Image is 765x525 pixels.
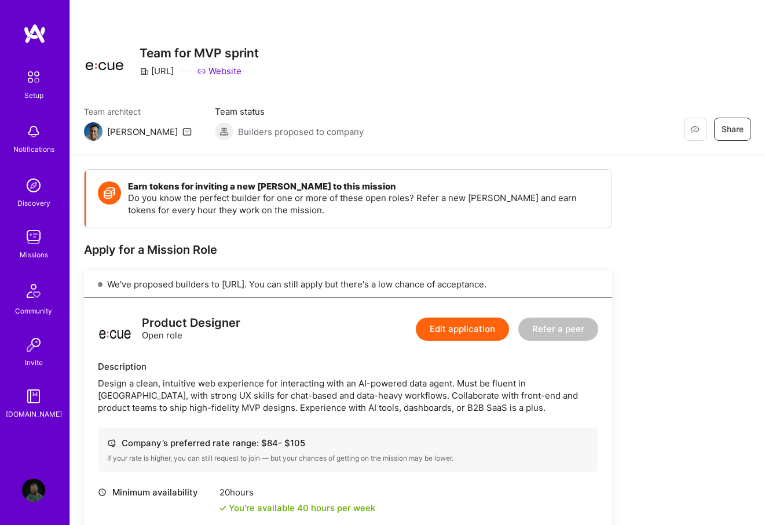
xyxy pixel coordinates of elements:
div: Product Designer [142,317,240,329]
div: Setup [24,89,43,101]
div: [URL] [140,65,174,77]
div: Community [15,305,52,317]
button: Share [714,118,751,141]
div: [DOMAIN_NAME] [6,408,62,420]
div: If your rate is higher, you can still request to join — but your chances of getting on the missio... [107,454,589,463]
p: Do you know the perfect builder for one or more of these open roles? Refer a new [PERSON_NAME] an... [128,192,600,216]
div: Description [98,360,598,373]
a: User Avatar [19,479,48,502]
div: [PERSON_NAME] [107,126,178,138]
img: Community [20,277,47,305]
div: Company’s preferred rate range: $ 84 - $ 105 [107,437,589,449]
i: icon CompanyGray [140,67,149,76]
img: teamwork [22,225,45,249]
span: Share [722,123,744,135]
div: Minimum availability [98,486,214,498]
div: Apply for a Mission Role [84,242,612,257]
img: logo [98,312,133,347]
i: icon EyeClosed [690,125,700,134]
img: Team Architect [84,122,103,141]
img: Company Logo [84,46,126,77]
span: Team status [215,105,364,118]
img: User Avatar [22,479,45,502]
i: icon Check [219,505,226,512]
div: 20 hours [219,486,375,498]
img: setup [21,65,46,89]
a: Website [197,65,241,77]
h4: Earn tokens for inviting a new [PERSON_NAME] to this mission [128,181,600,192]
div: You're available 40 hours per week [219,502,375,514]
div: We've proposed builders to [URL]. You can still apply but there's a low chance of acceptance. [84,271,612,298]
div: Notifications [13,143,54,155]
button: Refer a peer [518,318,598,341]
div: Open role [142,317,240,341]
i: icon Clock [98,488,107,497]
img: guide book [22,385,45,408]
div: Missions [20,249,48,261]
i: icon Mail [182,127,192,136]
div: Discovery [17,197,50,209]
div: Invite [25,356,43,369]
img: bell [22,120,45,143]
img: Invite [22,333,45,356]
img: discovery [22,174,45,197]
img: logo [23,23,46,44]
button: Edit application [416,318,509,341]
img: Builders proposed to company [215,122,233,141]
img: Token icon [98,181,121,205]
div: Design a clean, intuitive web experience for interacting with an AI-powered data agent. Must be f... [98,377,598,414]
h3: Team for MVP sprint [140,46,259,60]
span: Builders proposed to company [238,126,364,138]
i: icon Cash [107,439,116,447]
span: Team architect [84,105,192,118]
